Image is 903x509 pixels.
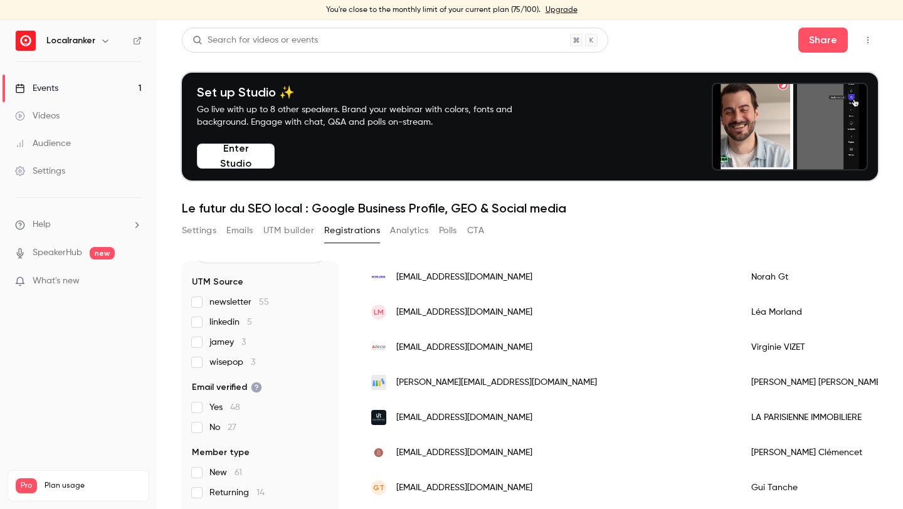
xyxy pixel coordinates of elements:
[15,218,142,231] li: help-dropdown-opener
[396,306,532,319] span: [EMAIL_ADDRESS][DOMAIN_NAME]
[209,466,242,479] span: New
[15,165,65,177] div: Settings
[396,481,532,495] span: [EMAIL_ADDRESS][DOMAIN_NAME]
[230,403,240,412] span: 48
[739,260,896,295] div: Norah Gt
[46,34,95,47] h6: Localranker
[439,221,457,241] button: Polls
[16,478,37,493] span: Pro
[373,482,384,493] span: GT
[739,435,896,470] div: [PERSON_NAME] Clémencet
[324,221,380,241] button: Registrations
[15,82,58,95] div: Events
[209,336,246,349] span: jamey
[15,137,71,150] div: Audience
[209,316,252,328] span: linkedin
[33,246,82,260] a: SpeakerHub
[192,381,262,394] span: Email verified
[467,221,484,241] button: CTA
[90,247,115,260] span: new
[247,318,252,327] span: 5
[197,144,275,169] button: Enter Studio
[374,307,384,318] span: LM
[739,400,896,435] div: LA PARISIENNE IMMOBILIERE
[396,446,532,459] span: [EMAIL_ADDRESS][DOMAIN_NAME]
[259,298,269,307] span: 55
[33,275,80,288] span: What's new
[209,296,269,308] span: newsletter
[33,218,51,231] span: Help
[396,411,532,424] span: [EMAIL_ADDRESS][DOMAIN_NAME]
[45,481,141,491] span: Plan usage
[197,85,542,100] h4: Set up Studio ✨
[396,341,532,354] span: [EMAIL_ADDRESS][DOMAIN_NAME]
[226,221,253,241] button: Emails
[197,103,542,129] p: Go live with up to 8 other speakers. Brand your webinar with colors, fonts and background. Engage...
[739,330,896,365] div: Virginie VIZET
[15,110,60,122] div: Videos
[371,270,386,285] img: metal2000.fr
[739,295,896,330] div: Léa Morland
[182,201,878,216] h1: Le futur du SEO local : Google Business Profile, GEO & Social media
[251,358,255,367] span: 3
[263,221,314,241] button: UTM builder
[371,445,386,460] img: figurez-vousdesign.fr
[235,468,242,477] span: 61
[371,410,386,425] img: laparisienneimmobiliere.fr
[396,376,597,389] span: [PERSON_NAME][EMAIL_ADDRESS][DOMAIN_NAME]
[798,28,848,53] button: Share
[390,221,429,241] button: Analytics
[192,446,250,459] span: Member type
[192,276,243,288] span: UTM Source
[209,421,236,434] span: No
[209,486,265,499] span: Returning
[546,5,578,15] a: Upgrade
[256,488,265,497] span: 14
[182,221,216,241] button: Settings
[371,340,386,355] img: adecia.fr
[739,365,896,400] div: [PERSON_NAME] [PERSON_NAME]
[209,401,240,414] span: Yes
[396,271,532,284] span: [EMAIL_ADDRESS][DOMAIN_NAME]
[209,356,255,369] span: wisepop
[16,31,36,51] img: Localranker
[371,375,386,390] img: adsearchmedia.ca
[228,423,236,432] span: 27
[193,34,318,47] div: Search for videos or events
[241,338,246,347] span: 3
[739,470,896,505] div: Gui Tanche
